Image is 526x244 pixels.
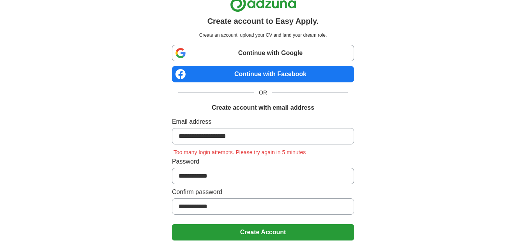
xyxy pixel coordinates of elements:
[172,187,354,197] label: Confirm password
[254,89,272,97] span: OR
[174,32,352,39] p: Create an account, upload your CV and land your dream role.
[207,15,319,27] h1: Create account to Easy Apply.
[212,103,314,112] h1: Create account with email address
[172,117,354,126] label: Email address
[172,149,307,155] span: Too many login attempts. Please try again in 5 minutes
[172,224,354,240] button: Create Account
[172,45,354,61] a: Continue with Google
[172,66,354,82] a: Continue with Facebook
[172,157,354,166] label: Password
